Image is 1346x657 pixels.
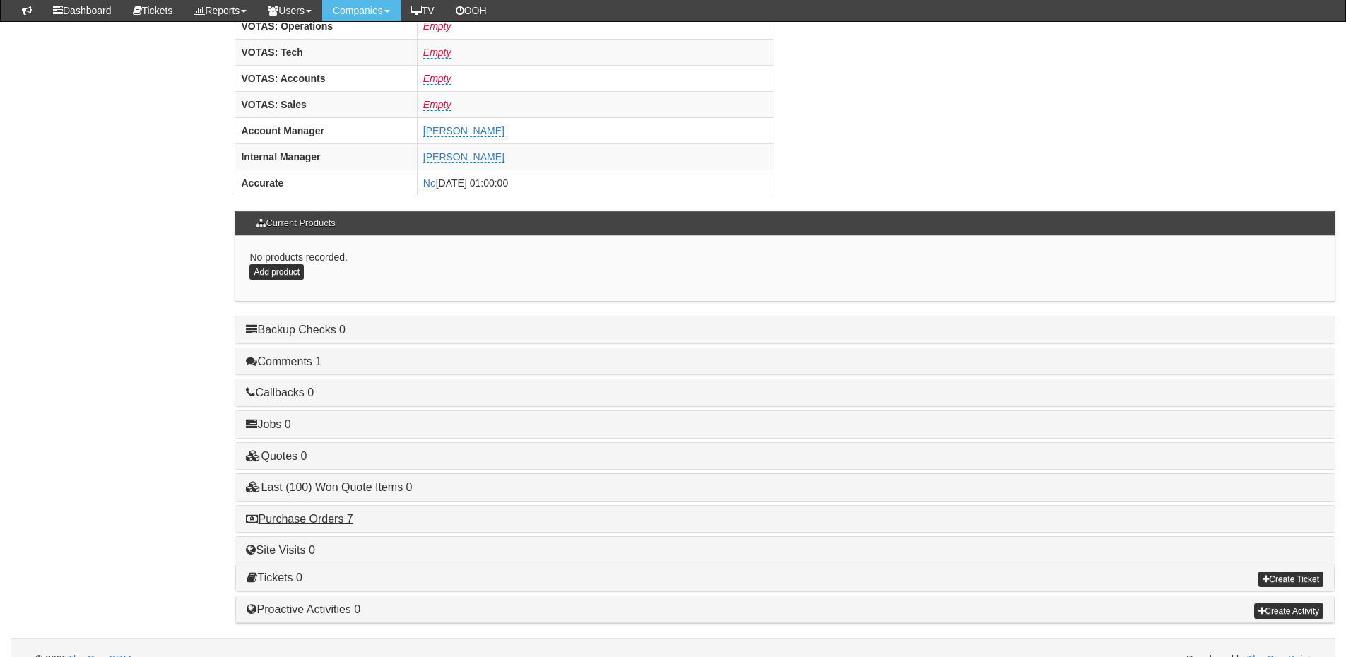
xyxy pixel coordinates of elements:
[247,603,360,615] a: Proactive Activities 0
[246,450,307,462] a: Quotes 0
[423,177,436,189] a: No
[235,236,1335,302] div: No products recorded.
[246,418,290,430] a: Jobs 0
[235,13,417,39] th: VOTAS: Operations
[246,386,314,398] a: Callbacks 0
[246,481,412,493] a: Last (100) Won Quote Items 0
[235,91,417,117] th: VOTAS: Sales
[246,355,321,367] a: Comments 1
[246,544,314,556] a: Site Visits 0
[1258,572,1323,587] a: Create Ticket
[235,143,417,170] th: Internal Manager
[423,47,451,59] a: Empty
[423,73,451,85] a: Empty
[246,513,353,525] a: Purchase Orders 7
[423,99,451,111] a: Empty
[235,39,417,65] th: VOTAS: Tech
[423,151,504,163] a: [PERSON_NAME]
[235,65,417,91] th: VOTAS: Accounts
[247,572,302,584] a: Tickets 0
[235,170,417,196] th: Accurate
[417,170,774,196] td: [DATE] 01:00:00
[249,211,342,235] h3: Current Products
[423,20,451,32] a: Empty
[246,324,346,336] a: Backup Checks 0
[235,117,417,143] th: Account Manager
[423,125,504,137] a: [PERSON_NAME]
[249,264,304,280] a: Add product
[1254,603,1323,619] a: Create Activity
